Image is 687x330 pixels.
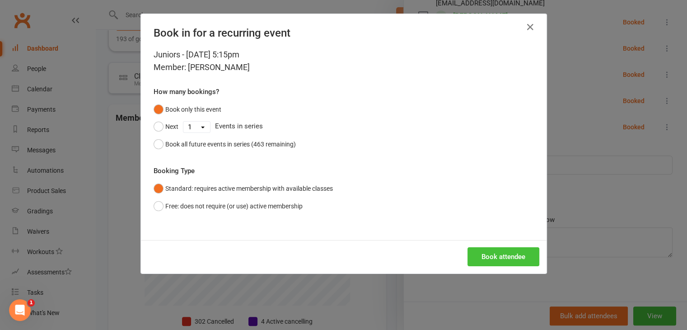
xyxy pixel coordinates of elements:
h4: Book in for a recurring event [154,27,534,39]
button: Close [523,20,537,34]
label: Booking Type [154,165,195,176]
button: Book only this event [154,101,221,118]
div: Events in series [154,118,534,135]
div: Juniors - [DATE] 5:15pm Member: [PERSON_NAME] [154,48,534,74]
button: Book attendee [467,247,539,266]
span: 1 [28,299,35,306]
button: Standard: requires active membership with available classes [154,180,333,197]
button: Free: does not require (or use) active membership [154,198,303,215]
div: Book all future events in series (463 remaining) [165,139,296,149]
iframe: Intercom live chat [9,299,31,321]
button: Next [154,118,178,135]
label: How many bookings? [154,86,219,97]
button: Book all future events in series (463 remaining) [154,136,296,153]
